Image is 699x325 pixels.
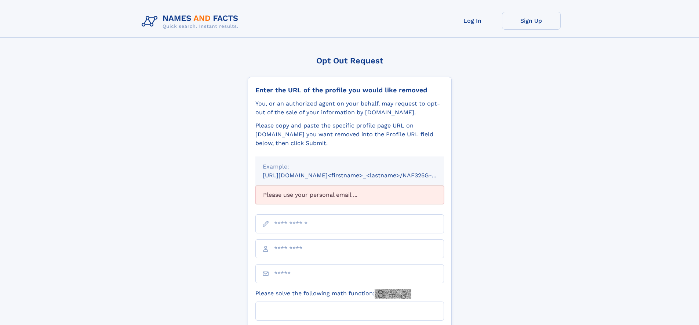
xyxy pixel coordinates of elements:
div: You, or an authorized agent on your behalf, may request to opt-out of the sale of your informatio... [255,99,444,117]
small: [URL][DOMAIN_NAME]<firstname>_<lastname>/NAF325G-xxxxxxxx [263,172,458,179]
div: Example: [263,162,437,171]
div: Enter the URL of the profile you would like removed [255,86,444,94]
a: Sign Up [502,12,561,30]
div: Opt Out Request [248,56,452,65]
div: Please use your personal email ... [255,186,444,204]
div: Please copy and paste the specific profile page URL on [DOMAIN_NAME] you want removed into the Pr... [255,121,444,148]
label: Please solve the following math function: [255,289,411,299]
img: Logo Names and Facts [139,12,244,32]
a: Log In [443,12,502,30]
